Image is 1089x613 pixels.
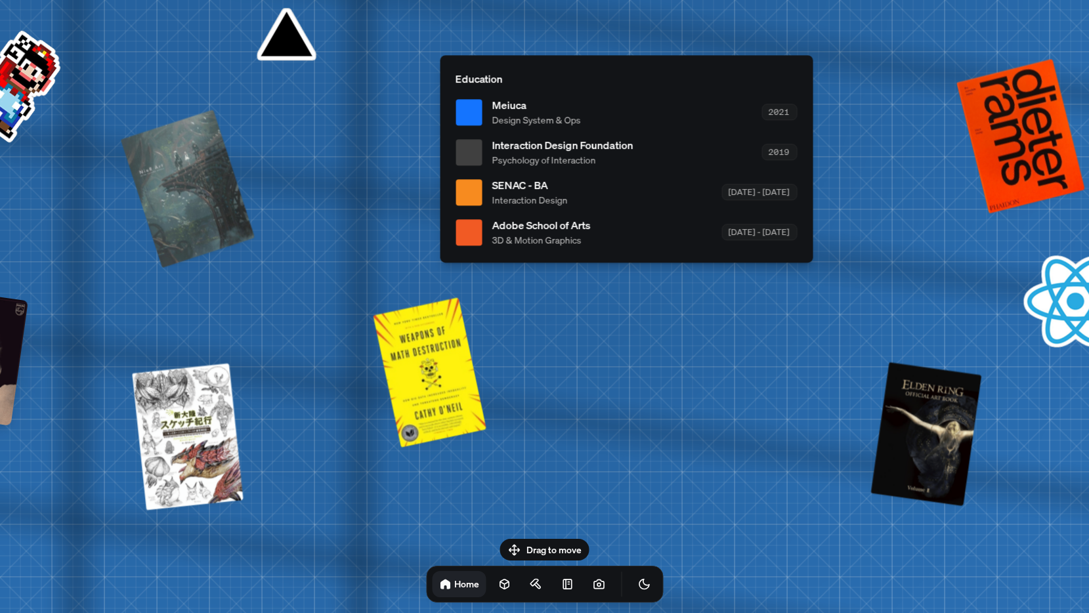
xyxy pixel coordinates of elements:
a: Home [432,571,486,597]
div: [DATE] - [DATE] [721,184,797,200]
span: Psychology of Interaction [492,153,633,167]
button: Toggle Theme [631,571,657,597]
div: [DATE] - [DATE] [721,224,797,240]
span: Interaction Design [492,193,568,207]
span: 3D & Motion Graphics [492,233,591,247]
span: Interaction Design Foundation [492,137,633,153]
h1: Home [454,578,479,590]
p: Education [456,71,797,87]
span: SENAC - BA [492,177,568,193]
span: Adobe School of Arts [492,217,591,233]
div: 2021 [761,104,797,120]
span: Meiuca [492,97,581,113]
span: Design System & Ops [492,113,581,127]
div: 2019 [761,144,797,160]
